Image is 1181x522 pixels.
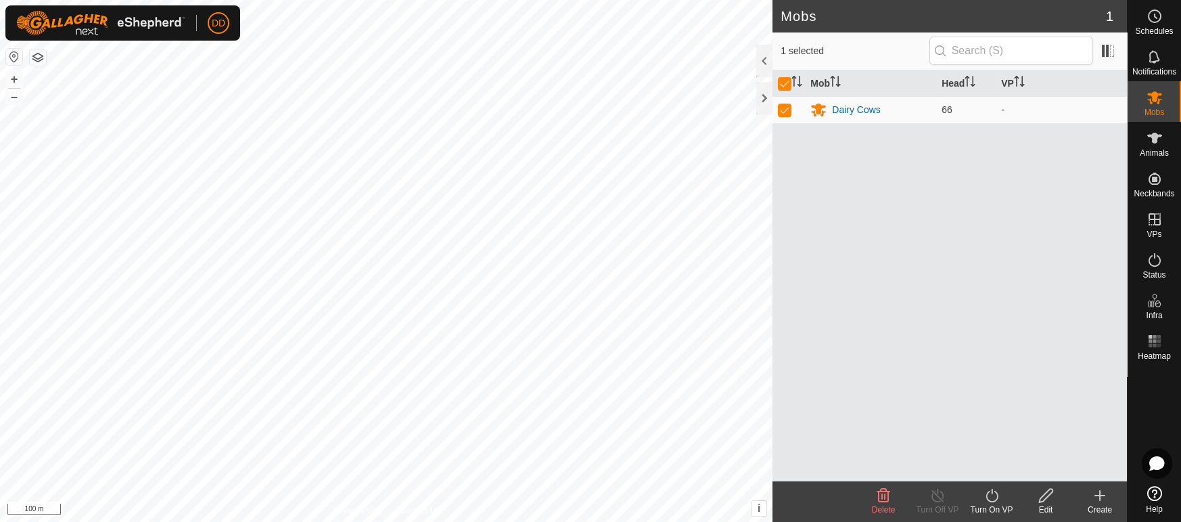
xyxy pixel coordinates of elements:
div: Turn On VP [965,504,1019,516]
span: Mobs [1144,108,1164,116]
button: Map Layers [30,49,46,66]
span: VPs [1147,230,1161,238]
div: Turn Off VP [910,504,965,516]
button: + [6,71,22,87]
span: Infra [1146,311,1162,320]
span: Notifications [1132,68,1176,76]
span: Status [1142,271,1165,279]
span: Schedules [1135,27,1173,35]
h2: Mobs [781,8,1106,24]
p-sorticon: Activate to sort [791,78,802,89]
p-sorticon: Activate to sort [830,78,841,89]
div: Create [1073,504,1127,516]
img: Gallagher Logo [16,11,185,35]
th: Mob [805,70,936,97]
th: VP [996,70,1127,97]
th: Head [936,70,996,97]
p-sorticon: Activate to sort [965,78,975,89]
a: Help [1128,481,1181,519]
div: Edit [1019,504,1073,516]
input: Search (S) [929,37,1093,65]
div: Dairy Cows [832,103,881,117]
button: Reset Map [6,49,22,65]
span: 1 selected [781,44,929,58]
span: DD [212,16,225,30]
p-sorticon: Activate to sort [1014,78,1025,89]
a: Privacy Policy [333,504,384,517]
span: Help [1146,505,1163,513]
span: Neckbands [1134,190,1174,198]
span: 1 [1106,6,1113,26]
span: 66 [942,104,952,115]
span: Delete [872,505,896,515]
td: - [996,96,1127,123]
button: i [751,501,766,516]
span: i [758,502,760,514]
span: Heatmap [1138,352,1171,360]
span: Animals [1140,149,1169,157]
a: Contact Us [400,504,440,517]
button: – [6,89,22,105]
